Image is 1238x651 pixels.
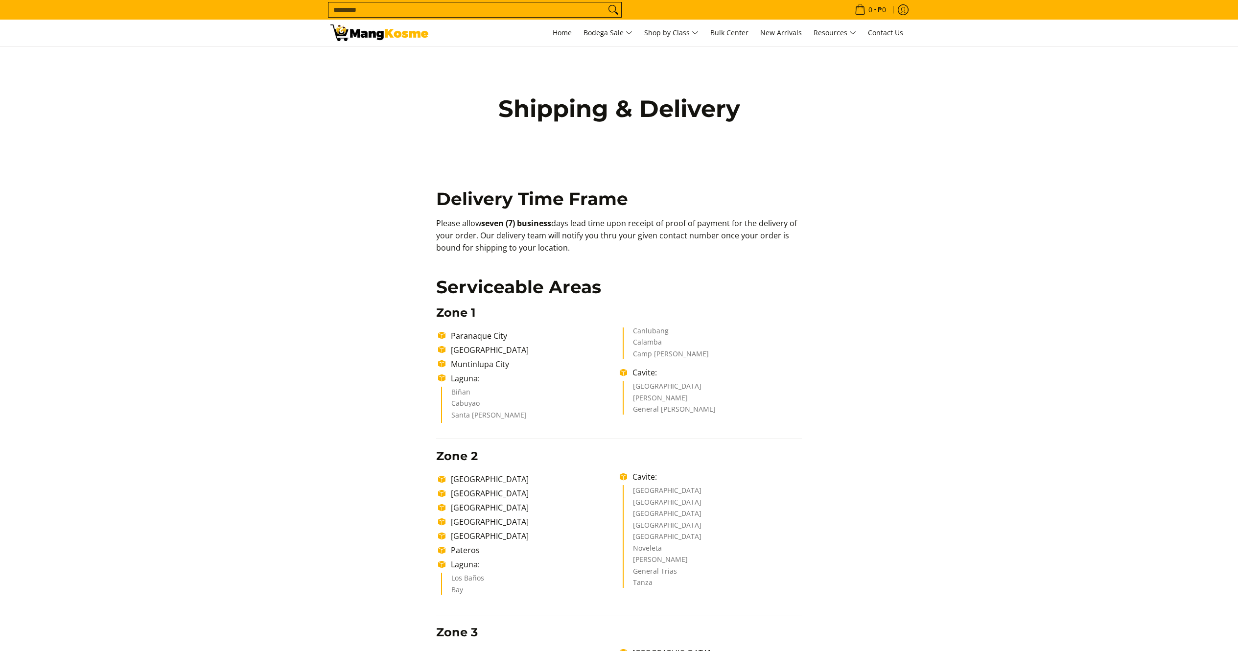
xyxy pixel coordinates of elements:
li: General [PERSON_NAME] [633,406,792,415]
h2: Serviceable Areas [436,276,802,298]
button: Search [606,2,621,17]
li: [PERSON_NAME] [633,556,792,568]
li: Santa [PERSON_NAME] [451,412,610,423]
h1: Shipping & Delivery [477,94,761,123]
span: Shop by Class [644,27,699,39]
img: Shipping &amp; Delivery Page l Mang Kosme: Home Appliances Warehouse Sale! [330,24,428,41]
p: Please allow days lead time upon receipt of proof of payment for the delivery of your order. Our ... [436,217,802,263]
li: [GEOGRAPHIC_DATA] [633,522,792,534]
nav: Main Menu [438,20,908,46]
a: Bodega Sale [579,20,637,46]
li: Cavite: [628,367,801,378]
li: Laguna: [446,558,620,570]
li: [GEOGRAPHIC_DATA] [633,383,792,395]
h3: Zone 2 [436,449,802,464]
span: ₱0 [876,6,888,13]
span: Bulk Center [710,28,748,37]
h3: Zone 3 [436,625,802,640]
li: Tanza [633,579,792,588]
span: Paranaque City [451,330,507,341]
li: Bay [451,586,610,595]
span: • [852,4,889,15]
li: [GEOGRAPHIC_DATA] [633,533,792,545]
li: [GEOGRAPHIC_DATA] [633,487,792,499]
span: 0 [867,6,874,13]
a: Shop by Class [639,20,703,46]
span: New Arrivals [760,28,802,37]
li: [GEOGRAPHIC_DATA] [446,488,620,499]
li: [PERSON_NAME] [633,395,792,406]
li: General Trias [633,568,792,580]
li: [GEOGRAPHIC_DATA] [633,499,792,511]
li: Biñan [451,389,610,400]
span: Resources [814,27,856,39]
b: seven (7) business [481,218,551,229]
li: Los Baños [451,575,610,586]
span: Home [553,28,572,37]
li: Camp [PERSON_NAME] [633,350,792,359]
span: Bodega Sale [584,27,632,39]
h2: Delivery Time Frame [436,188,802,210]
a: New Arrivals [755,20,807,46]
a: Contact Us [863,20,908,46]
li: [GEOGRAPHIC_DATA] [446,344,620,356]
li: [GEOGRAPHIC_DATA] [446,502,620,513]
li: Noveleta [633,545,792,557]
li: Calamba [633,339,792,350]
a: Resources [809,20,861,46]
li: [GEOGRAPHIC_DATA] [633,510,792,522]
li: Laguna: [446,372,620,384]
li: [GEOGRAPHIC_DATA] [446,530,620,542]
li: Pateros [446,544,620,556]
li: [GEOGRAPHIC_DATA] [446,473,620,485]
h3: Zone 1 [436,305,802,320]
a: Bulk Center [705,20,753,46]
li: Cabuyao [451,400,610,412]
a: Home [548,20,577,46]
li: Canlubang [633,327,792,339]
li: [GEOGRAPHIC_DATA] [446,516,620,528]
li: Cavite: [628,471,801,483]
span: Contact Us [868,28,903,37]
li: Muntinlupa City [446,358,620,370]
